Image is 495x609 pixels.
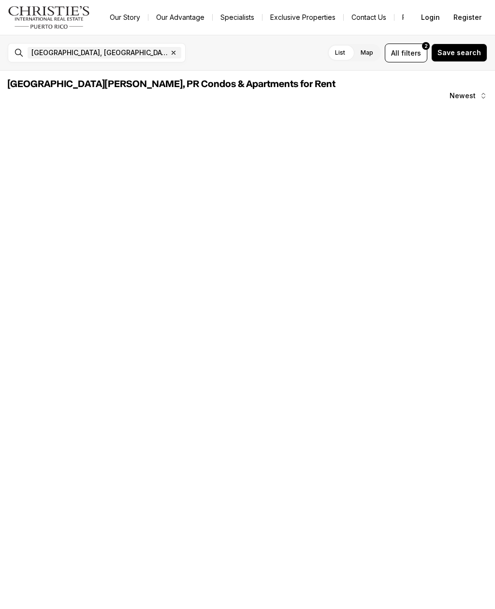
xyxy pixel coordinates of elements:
button: Save search [431,44,487,62]
label: Map [353,44,381,61]
a: Our Story [102,11,148,24]
span: Save search [437,49,481,57]
a: Our Advantage [148,11,212,24]
span: Login [421,14,440,21]
button: Contact Us [344,11,394,24]
a: Specialists [213,11,262,24]
span: 2 [424,42,428,50]
label: List [327,44,353,61]
button: Newest [444,86,493,105]
a: Resources [394,11,444,24]
span: All [391,48,399,58]
button: Register [448,8,487,27]
button: Allfilters2 [385,44,427,62]
span: Newest [450,92,476,100]
button: Login [415,8,446,27]
span: filters [401,48,421,58]
a: Exclusive Properties [262,11,343,24]
span: [GEOGRAPHIC_DATA][PERSON_NAME], PR Condos & Apartments for Rent [8,79,335,89]
span: [GEOGRAPHIC_DATA], [GEOGRAPHIC_DATA], [GEOGRAPHIC_DATA] [31,49,168,57]
img: logo [8,6,90,29]
span: Register [453,14,481,21]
